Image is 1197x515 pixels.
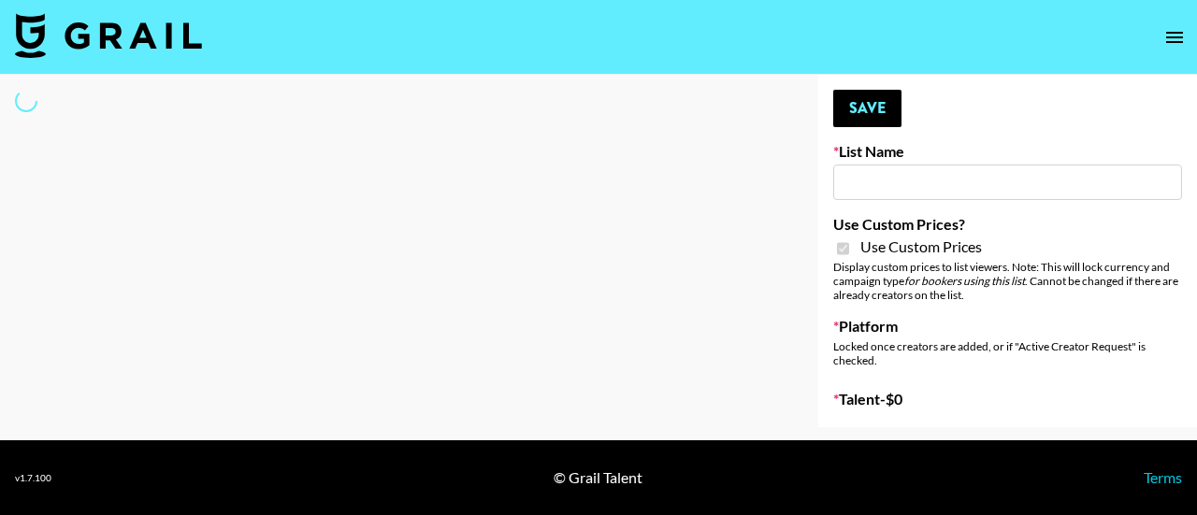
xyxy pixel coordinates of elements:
div: © Grail Talent [554,468,642,487]
button: Save [833,90,901,127]
img: Grail Talent [15,13,202,58]
label: Talent - $ 0 [833,390,1182,408]
label: List Name [833,142,1182,161]
div: Display custom prices to list viewers. Note: This will lock currency and campaign type . Cannot b... [833,260,1182,302]
a: Terms [1144,468,1182,486]
span: Use Custom Prices [860,237,982,256]
label: Platform [833,317,1182,336]
div: Locked once creators are added, or if "Active Creator Request" is checked. [833,339,1182,367]
em: for bookers using this list [904,274,1025,288]
button: open drawer [1156,19,1193,56]
label: Use Custom Prices? [833,215,1182,234]
div: v 1.7.100 [15,472,51,484]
